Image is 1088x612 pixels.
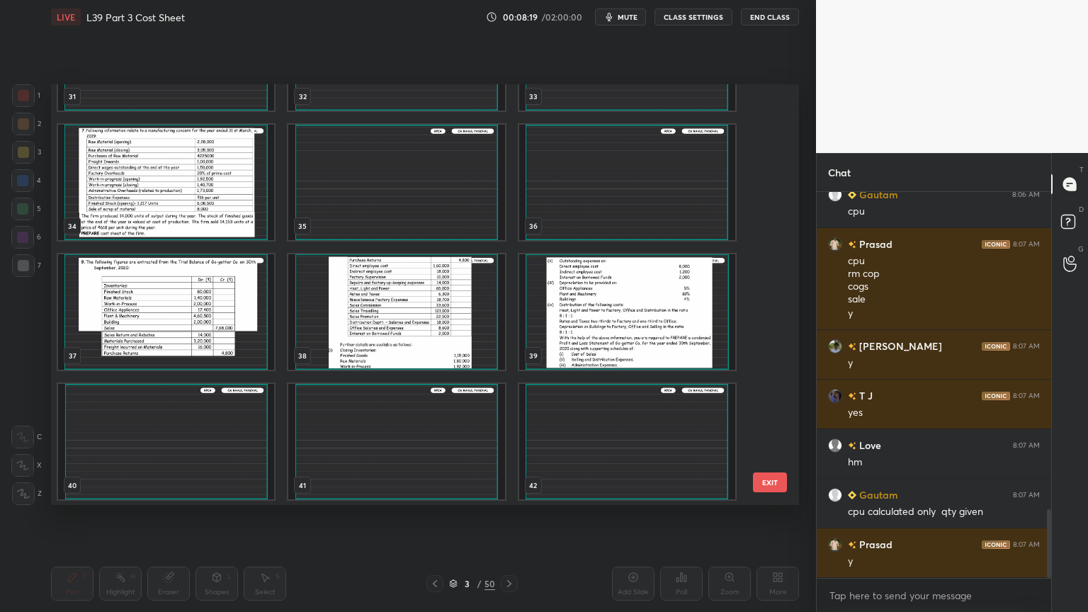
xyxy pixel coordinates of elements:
p: G [1078,244,1084,254]
div: 8:07 AM [1013,540,1040,549]
img: iconic-dark.1390631f.png [982,540,1010,549]
div: 3 [12,141,41,164]
img: no-rating-badge.077c3623.svg [848,343,856,351]
div: 7 [12,254,41,277]
h6: [PERSON_NAME] [856,339,942,353]
img: 057d39644fc24ec5a0e7dadb9b8cee73.None [828,237,842,251]
div: cpu [848,205,1040,219]
div: 8:07 AM [1013,491,1040,499]
div: cpu rm cop cogs sale [848,254,1040,307]
div: y [848,555,1040,569]
button: mute [595,8,646,25]
img: 1756521045VDWDUB.pdf [58,125,274,240]
img: 1756521045VDWDUB.pdf [519,384,735,499]
img: 1756521045VDWDUB.pdf [58,384,274,499]
div: cpu calculated only qty given [848,505,1040,519]
div: Z [12,482,42,505]
div: X [11,454,42,477]
p: Chat [817,154,862,191]
img: 1756521045VDWDUB.pdf [519,125,735,240]
img: 1756521045VDWDUB.pdf [288,125,504,240]
div: 8:06 AM [1012,191,1040,199]
img: 1756521045VDWDUB.pdf [519,254,735,370]
img: ee0d6f3888534c3aa58af37baf679221.jpg [828,488,842,502]
img: no-rating-badge.077c3623.svg [848,541,856,549]
div: 8:07 AM [1013,441,1040,450]
img: iconic-dark.1390631f.png [982,392,1010,400]
img: iconic-dark.1390631f.png [982,342,1010,351]
h4: L39 Part 3 Cost Sheet [86,11,185,24]
div: 50 [484,577,495,590]
h6: Gautam [856,487,898,502]
img: be583dc6cd58456db7f4e472398e0f3d.jpg [828,389,842,403]
div: LIVE [51,8,81,25]
div: 8:07 AM [1013,342,1040,351]
img: iconic-dark.1390631f.png [982,240,1010,249]
h6: Prasad [856,537,892,552]
div: C [11,426,42,448]
div: 8:07 AM [1013,392,1040,400]
img: Learner_Badge_beginner_1_8b307cf2a0.svg [848,491,856,499]
h6: Love [856,438,881,453]
h6: Gautam [856,187,898,202]
img: Learner_Badge_beginner_1_8b307cf2a0.svg [848,191,856,199]
img: 1756521045VDWDUB.pdf [288,254,504,370]
span: mute [618,12,637,22]
div: grid [51,84,774,505]
div: hm [848,455,1040,470]
div: 1 [12,84,40,107]
div: 6 [11,226,41,249]
div: 4 [11,169,41,192]
img: ee0d6f3888534c3aa58af37baf679221.jpg [828,188,842,202]
img: 1756521045VDWDUB.pdf [288,384,504,499]
button: EXIT [753,472,787,492]
div: 3 [460,579,475,588]
div: 2 [12,113,41,135]
div: 8:07 AM [1013,240,1040,249]
div: / [477,579,482,588]
img: no-rating-badge.077c3623.svg [848,241,856,249]
h6: T J [856,388,873,403]
img: bc10e828d5cc4913bf45b3c1c90e7052.jpg [828,339,842,353]
img: 1756521045VDWDUB.pdf [58,254,274,370]
div: grid [817,192,1051,578]
button: CLASS SETTINGS [654,8,732,25]
div: y [848,307,1040,321]
img: 057d39644fc24ec5a0e7dadb9b8cee73.None [828,538,842,552]
div: y [848,356,1040,370]
div: 5 [11,198,41,220]
img: no-rating-badge.077c3623.svg [848,442,856,450]
p: T [1079,164,1084,175]
div: yes [848,406,1040,420]
p: D [1079,204,1084,215]
img: default.png [828,438,842,453]
h6: Prasad [856,237,892,251]
img: no-rating-badge.077c3623.svg [848,392,856,400]
button: End Class [741,8,799,25]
